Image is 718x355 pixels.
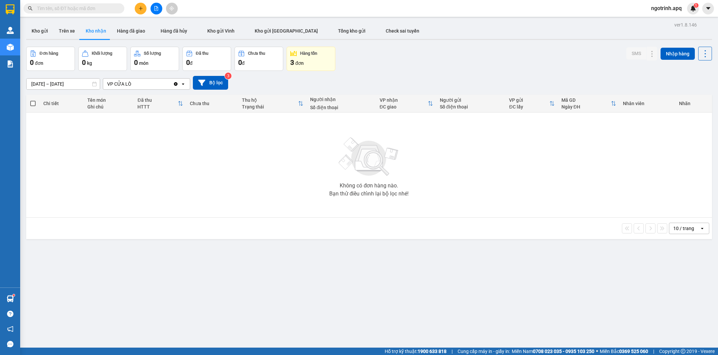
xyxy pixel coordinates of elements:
div: Khối lượng [92,51,112,56]
div: Mã GD [561,97,611,103]
span: Miền Bắc [600,348,648,355]
th: Toggle SortBy [239,95,307,113]
div: VP nhận [380,97,428,103]
div: Bạn thử điều chỉnh lại bộ lọc nhé! [329,191,409,196]
div: Chưa thu [190,101,235,106]
button: Đã thu0đ [182,47,231,71]
img: warehouse-icon [7,295,14,302]
span: 3 [290,58,294,66]
span: | [653,348,654,355]
div: Không có đơn hàng nào. [340,183,398,188]
div: VP gửi [509,97,549,103]
button: Đơn hàng0đơn [26,47,75,71]
div: Số lượng [144,51,161,56]
span: caret-down [705,5,711,11]
img: solution-icon [7,60,14,68]
div: 10 / trang [673,225,694,232]
span: notification [7,326,13,332]
span: kg [87,60,92,66]
span: ngotrinh.apq [646,4,687,12]
img: warehouse-icon [7,44,14,51]
button: caret-down [702,3,714,14]
button: Bộ lọc [193,76,228,90]
div: Nhân viên [623,101,672,106]
th: Toggle SortBy [558,95,620,113]
span: search [28,6,33,11]
span: file-add [154,6,159,11]
span: ⚪️ [596,350,598,353]
div: Chi tiết [43,101,81,106]
div: Chưa thu [248,51,265,56]
div: Người nhận [310,97,373,102]
div: Hàng tồn [300,51,317,56]
span: 0 [30,58,34,66]
span: Kho gửi Vinh [207,28,235,34]
button: Số lượng0món [130,47,179,71]
svg: Clear value [173,81,178,87]
div: Đơn hàng [40,51,58,56]
span: đ [190,60,193,66]
strong: 1900 633 818 [418,349,447,354]
div: ĐC giao [380,104,428,109]
span: Hàng đã hủy [161,28,187,34]
span: Tổng kho gửi [338,28,366,34]
th: Toggle SortBy [506,95,558,113]
span: plus [138,6,143,11]
button: aim [166,3,178,14]
div: ĐC lấy [509,104,549,109]
span: copyright [681,349,685,354]
button: file-add [151,3,162,14]
div: HTTT [137,104,177,109]
button: SMS [626,47,646,59]
div: Nhãn [679,101,709,106]
span: 0 [238,58,242,66]
span: Check sai tuyến [386,28,419,34]
span: Miền Nam [512,348,594,355]
img: logo-vxr [6,4,14,14]
div: Thu hộ [242,97,298,103]
div: VP CỬA LÒ [107,81,131,87]
span: aim [169,6,174,11]
strong: 0369 525 060 [619,349,648,354]
sup: 1 [694,3,699,8]
input: Tìm tên, số ĐT hoặc mã đơn [37,5,116,12]
span: question-circle [7,311,13,317]
button: Chưa thu0đ [235,47,283,71]
button: Nhập hàng [661,48,695,60]
div: Đã thu [137,97,177,103]
span: món [139,60,149,66]
div: Ngày ĐH [561,104,611,109]
button: Kho nhận [80,23,112,39]
th: Toggle SortBy [134,95,186,113]
strong: 0708 023 035 - 0935 103 250 [533,349,594,354]
div: Đã thu [196,51,208,56]
button: Khối lượng0kg [78,47,127,71]
input: Selected VP CỬA LÒ. [132,81,133,87]
span: Kho gửi [GEOGRAPHIC_DATA] [255,28,318,34]
div: Trạng thái [242,104,298,109]
span: đơn [295,60,304,66]
button: Hàng đã giao [112,23,151,39]
sup: 1 [13,294,15,296]
input: Select a date range. [27,79,100,89]
sup: 3 [225,73,231,79]
span: Cung cấp máy in - giấy in: [458,348,510,355]
svg: open [700,226,705,231]
span: 1 [695,3,697,8]
div: Người gửi [440,97,503,103]
span: 0 [134,58,138,66]
span: | [452,348,453,355]
img: warehouse-icon [7,27,14,34]
button: Trên xe [53,23,80,39]
button: Kho gửi [26,23,53,39]
svg: open [180,81,186,87]
button: Hàng tồn3đơn [287,47,335,71]
span: 0 [82,58,86,66]
span: Hỗ trợ kỹ thuật: [385,348,447,355]
img: svg+xml;base64,PHN2ZyBjbGFzcz0ibGlzdC1wbHVnX19zdmciIHhtbG5zPSJodHRwOi8vd3d3LnczLm9yZy8yMDAwL3N2Zy... [335,133,403,180]
span: đ [242,60,245,66]
div: ver 1.8.146 [674,21,697,29]
span: message [7,341,13,347]
div: Số điện thoại [310,105,373,110]
div: Ghi chú [87,104,131,109]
